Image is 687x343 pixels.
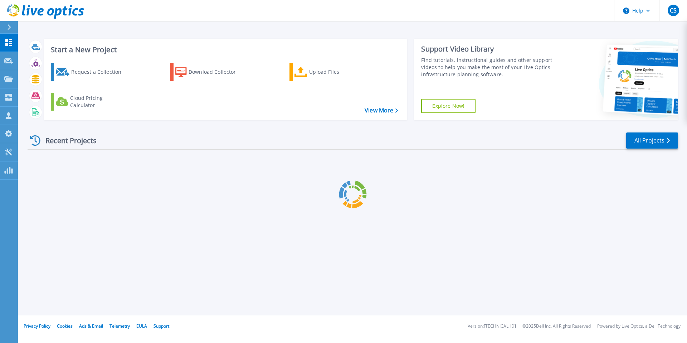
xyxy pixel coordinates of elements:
[670,8,677,13] span: CS
[597,324,681,329] li: Powered by Live Optics, a Dell Technology
[79,323,103,329] a: Ads & Email
[28,132,106,149] div: Recent Projects
[51,93,131,111] a: Cloud Pricing Calculator
[57,323,73,329] a: Cookies
[170,63,250,81] a: Download Collector
[51,63,131,81] a: Request a Collection
[421,44,556,54] div: Support Video Library
[154,323,169,329] a: Support
[626,132,678,149] a: All Projects
[70,95,127,109] div: Cloud Pricing Calculator
[289,63,369,81] a: Upload Files
[24,323,50,329] a: Privacy Policy
[136,323,147,329] a: EULA
[109,323,130,329] a: Telemetry
[365,107,398,114] a: View More
[522,324,591,329] li: © 2025 Dell Inc. All Rights Reserved
[421,57,556,78] div: Find tutorials, instructional guides and other support videos to help you make the most of your L...
[468,324,516,329] li: Version: [TECHNICAL_ID]
[309,65,366,79] div: Upload Files
[51,46,398,54] h3: Start a New Project
[189,65,246,79] div: Download Collector
[71,65,128,79] div: Request a Collection
[421,99,476,113] a: Explore Now!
